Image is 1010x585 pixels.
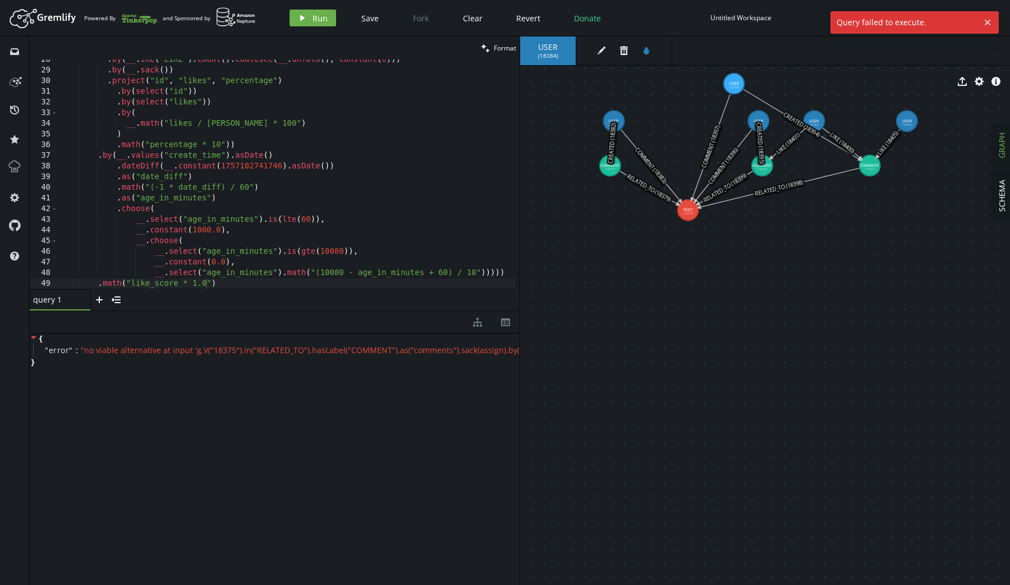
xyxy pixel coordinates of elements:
[30,150,58,161] div: 37
[30,129,58,140] div: 35
[508,10,549,26] button: Revert
[30,182,58,193] div: 40
[84,8,157,28] div: Powered By
[163,7,256,29] div: and Sponsored by
[600,163,619,168] tspan: COMMENT
[752,163,772,168] tspan: COMMENT
[683,207,693,212] tspan: POST
[353,10,387,26] button: Save
[30,65,58,76] div: 29
[463,13,483,24] span: Clear
[30,108,58,118] div: 33
[45,345,49,355] span: "
[902,122,912,127] tspan: (18402)
[413,13,429,24] span: Fork
[753,122,764,127] tspan: (18388)
[30,225,58,236] div: 44
[478,36,520,60] button: Format
[454,10,491,26] button: Clear
[902,118,912,124] tspan: USER
[809,118,819,124] tspan: USER
[757,167,768,171] tspan: (18390)
[605,167,616,171] tspan: (18377)
[30,161,58,172] div: 38
[574,13,601,24] span: Donate
[809,122,819,127] tspan: (18386)
[30,86,58,97] div: 31
[313,13,328,24] span: Run
[39,333,42,344] span: {
[30,357,34,367] span: }
[997,132,1007,158] span: GRAPH
[30,118,58,129] div: 34
[30,172,58,182] div: 39
[754,118,763,124] tspan: USER
[30,193,58,204] div: 41
[566,10,609,26] button: Donate
[30,268,58,278] div: 48
[683,211,694,216] tspan: (18375)
[30,54,58,65] div: 28
[216,7,256,27] img: AWS Neptune
[997,180,1007,212] span: SCHEMA
[30,278,58,289] div: 49
[30,246,58,257] div: 46
[516,13,540,24] span: Revert
[30,140,58,150] div: 36
[30,97,58,108] div: 32
[361,13,379,24] span: Save
[49,345,70,355] span: error
[538,52,558,60] span: ( 18384 )
[965,10,1002,26] button: Sign In
[755,122,766,164] text: CREATED (18395)
[404,10,438,26] button: Fork
[30,214,58,225] div: 43
[290,10,336,26] button: Run
[860,163,879,168] tspan: COMMENT
[609,118,618,124] tspan: USER
[30,204,58,214] div: 42
[710,13,772,22] div: Untitled Workspace
[494,43,516,53] span: Format
[33,294,78,305] span: query 1
[69,345,73,355] span: "
[608,122,619,127] tspan: (18380)
[830,11,979,34] span: Query failed to execute.
[30,257,58,268] div: 47
[76,345,78,355] span: :
[607,122,617,164] text: CREATED (18382)
[865,167,875,171] tspan: (18392)
[30,236,58,246] div: 45
[531,42,564,52] span: USER
[30,76,58,86] div: 30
